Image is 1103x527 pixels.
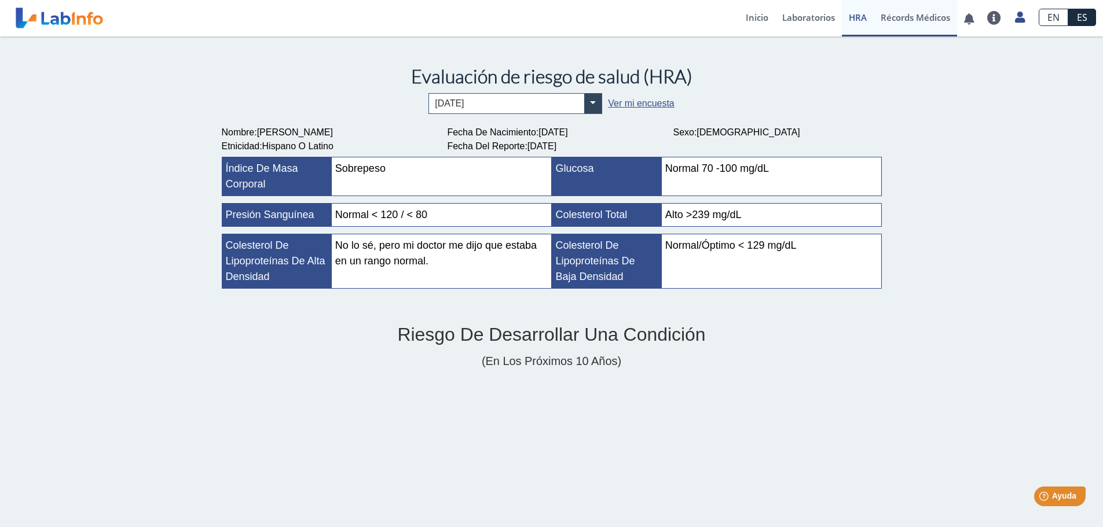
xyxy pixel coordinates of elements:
span: Colesterol total [556,209,628,220]
a: Ver mi encuesta [608,98,674,108]
span: Evaluación de riesgo de salud (HRA) [411,65,692,87]
span: Fecha de Nacimiento [448,127,536,137]
span: Fecha del Reporte [448,141,525,151]
span: [DEMOGRAPHIC_DATA] [697,127,800,137]
div: : [213,139,439,153]
a: ES [1068,9,1096,26]
span: [DATE] [527,141,556,151]
iframe: Help widget launcher [1000,482,1090,514]
span: Sobrepeso [335,163,386,174]
span: Normal/Óptimo < 129 mg/dL [665,239,797,251]
span: Normal < 120 / < 80 [335,209,427,220]
span: Alto >239 mg/dL [665,209,742,220]
a: EN [1039,9,1068,26]
span: Colesterol de lipoproteínas de alta densidad [226,239,325,282]
span: [PERSON_NAME] [257,127,333,137]
span: Nombre [222,127,255,137]
span: Hispano o Latino [262,141,334,151]
span: Etnicidad [222,141,260,151]
span: HRA [849,12,867,23]
span: Índice de masa corporal [226,163,298,190]
div: : [213,126,439,139]
span: Glucosa [556,163,594,174]
div: : [439,139,891,153]
span: Presión sanguínea [226,209,314,220]
span: Normal 70 -100 mg/dL [665,163,769,174]
div: : [439,126,665,139]
h4: (en los próximos 10 años) [222,355,882,368]
div: : [665,126,891,139]
span: Sexo [673,127,694,137]
span: [DATE] [538,127,567,137]
span: No lo sé, pero mi doctor me dijo que estaba en un rango normal. [335,239,537,267]
h2: Riesgo de desarrollar una condición [222,323,882,345]
span: Colesterol de lipoproteínas de baja densidad [556,239,635,282]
